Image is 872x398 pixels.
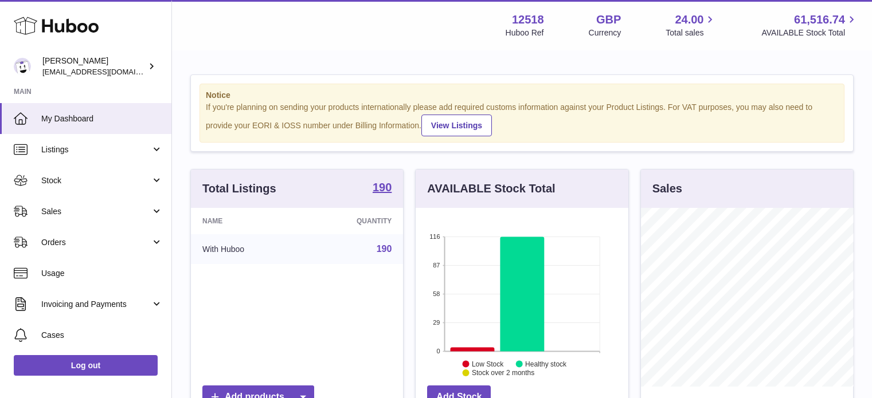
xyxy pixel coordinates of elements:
[303,208,403,234] th: Quantity
[427,181,555,196] h3: AVAILABLE Stock Total
[589,27,621,38] div: Currency
[41,113,163,124] span: My Dashboard
[206,90,838,101] strong: Notice
[202,181,276,196] h3: Total Listings
[41,175,151,186] span: Stock
[666,12,717,38] a: 24.00 Total sales
[373,182,392,195] a: 190
[433,319,440,326] text: 29
[421,115,492,136] a: View Listings
[437,348,440,354] text: 0
[512,12,544,27] strong: 12518
[42,56,146,77] div: [PERSON_NAME]
[41,268,163,279] span: Usage
[794,12,845,27] span: 61,516.74
[41,330,163,341] span: Cases
[525,360,567,368] text: Healthy stock
[14,355,158,376] a: Log out
[666,27,717,38] span: Total sales
[675,12,703,27] span: 24.00
[373,182,392,193] strong: 190
[191,234,303,264] td: With Huboo
[14,58,31,75] img: internalAdmin-12518@internal.huboo.com
[472,369,534,377] text: Stock over 2 months
[761,27,858,38] span: AVAILABLE Stock Total
[42,67,169,76] span: [EMAIL_ADDRESS][DOMAIN_NAME]
[191,208,303,234] th: Name
[472,360,504,368] text: Low Stock
[41,144,151,155] span: Listings
[41,206,151,217] span: Sales
[652,181,682,196] h3: Sales
[596,12,621,27] strong: GBP
[433,262,440,269] text: 87
[377,244,392,254] a: 190
[41,299,151,310] span: Invoicing and Payments
[429,233,440,240] text: 116
[433,290,440,297] text: 58
[761,12,858,38] a: 61,516.74 AVAILABLE Stock Total
[41,237,151,248] span: Orders
[206,102,838,136] div: If you're planning on sending your products internationally please add required customs informati...
[506,27,544,38] div: Huboo Ref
